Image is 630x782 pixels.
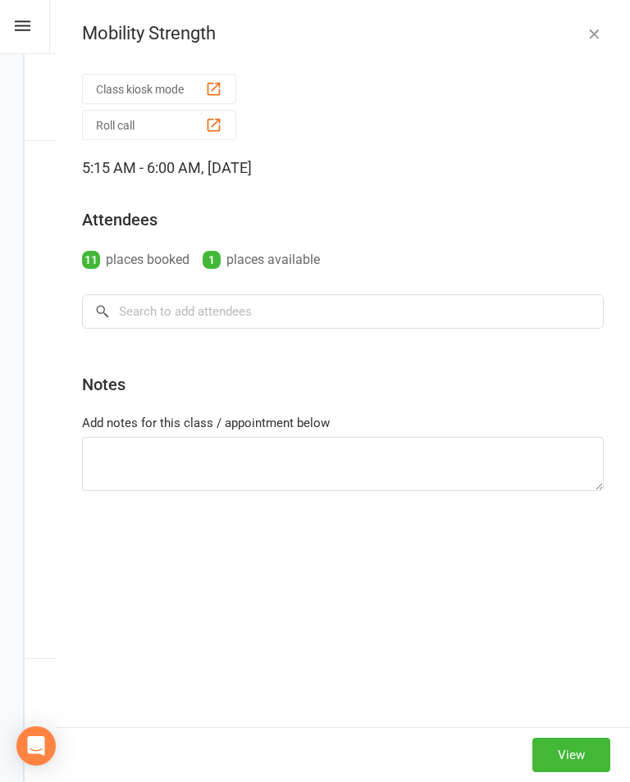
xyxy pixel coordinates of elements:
[82,74,236,104] button: Class kiosk mode
[203,251,221,269] div: 1
[16,726,56,766] div: Open Intercom Messenger
[82,373,126,396] div: Notes
[82,248,189,271] div: places booked
[82,155,604,181] div: 5:15 AM - 6:00 AM, [DATE]
[532,738,610,772] button: View
[82,110,236,140] button: Roll call
[203,248,320,271] div: places available
[82,208,157,231] div: Attendees
[82,413,604,433] div: Add notes for this class / appointment below
[82,251,100,269] div: 11
[82,294,604,329] input: Search to add attendees
[56,23,630,44] div: Mobility Strength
